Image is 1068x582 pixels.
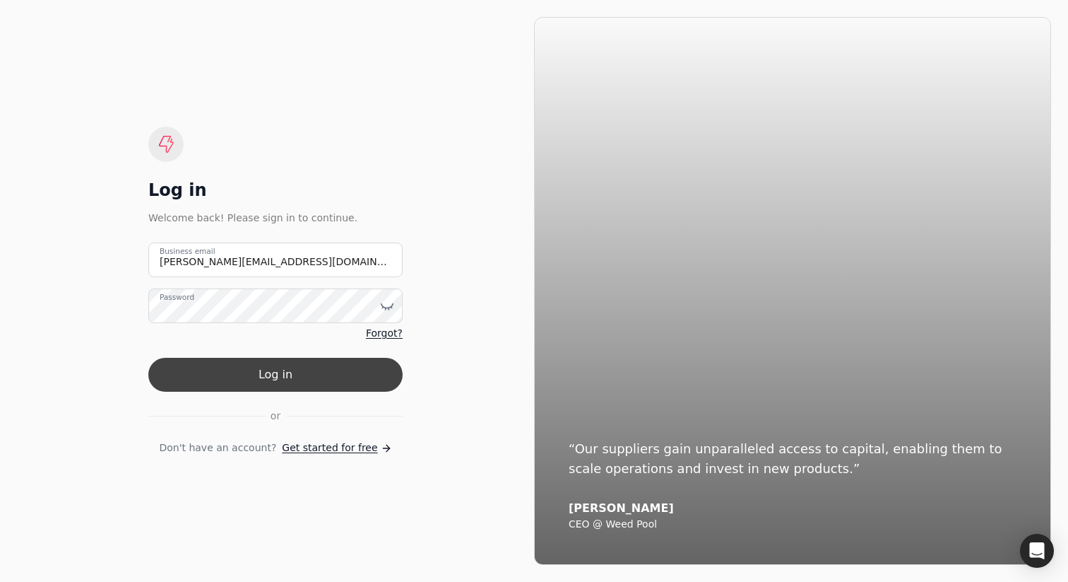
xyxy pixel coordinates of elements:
[366,326,403,341] a: Forgot?
[148,358,403,392] button: Log in
[282,441,377,455] span: Get started for free
[271,409,280,424] span: or
[148,210,403,226] div: Welcome back! Please sign in to continue.
[569,501,1016,516] div: [PERSON_NAME]
[282,441,391,455] a: Get started for free
[160,246,215,257] label: Business email
[1020,534,1054,568] div: Open Intercom Messenger
[159,441,276,455] span: Don't have an account?
[569,439,1016,479] div: “Our suppliers gain unparalleled access to capital, enabling them to scale operations and invest ...
[160,292,194,303] label: Password
[148,179,403,202] div: Log in
[569,518,1016,531] div: CEO @ Weed Pool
